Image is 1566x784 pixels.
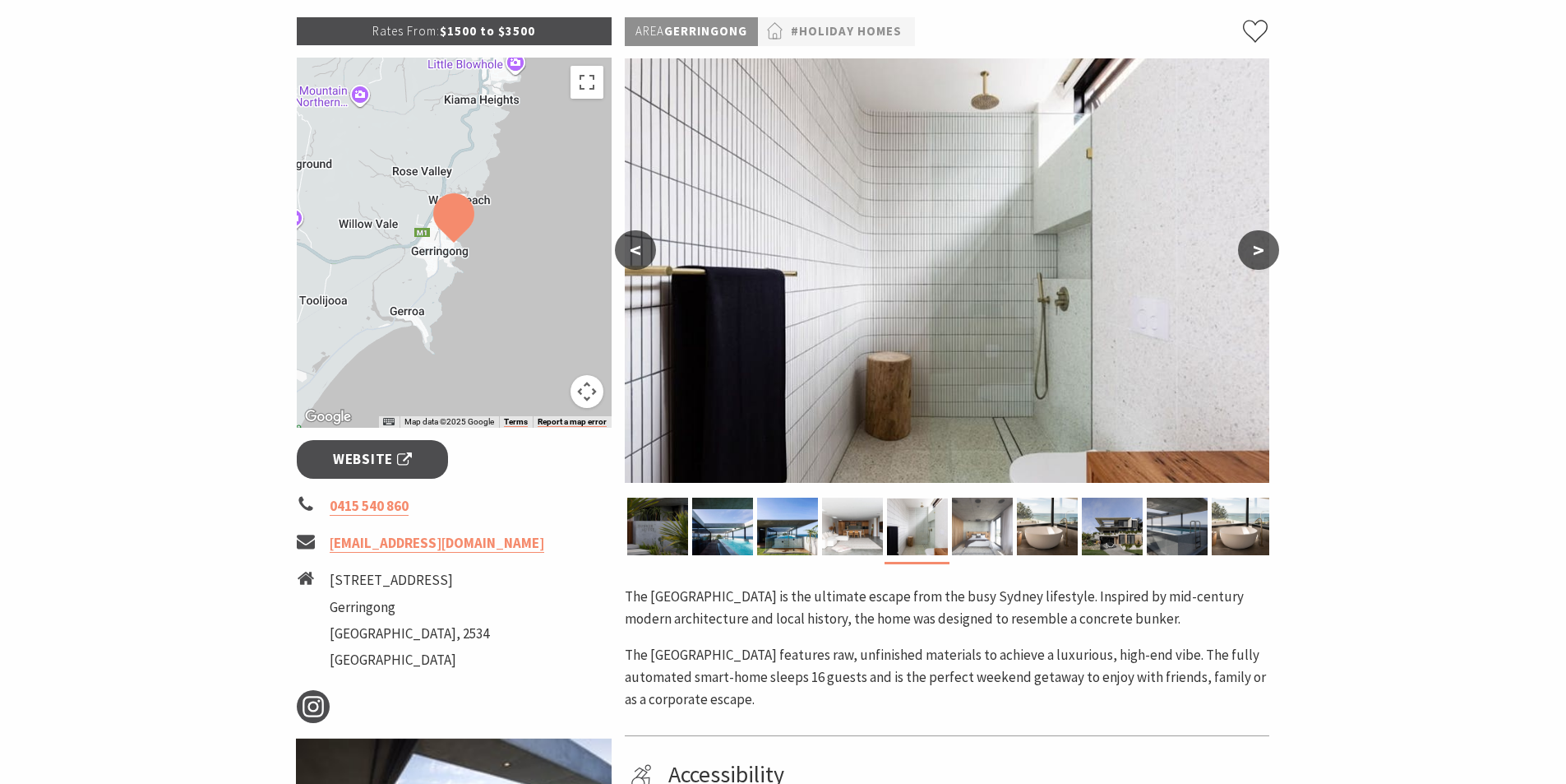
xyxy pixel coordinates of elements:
li: [GEOGRAPHIC_DATA] [330,649,489,671]
button: < [615,230,656,270]
a: [EMAIL_ADDRESS][DOMAIN_NAME] [330,534,544,553]
img: Bunker House [757,498,818,555]
a: Terms (opens in new tab) [504,417,528,427]
img: Bunker House [822,498,883,555]
img: Pool [1147,498,1208,555]
p: $1500 to $3500 [297,17,612,45]
li: Gerringong [330,596,489,619]
button: Keyboard shortcuts [383,416,395,428]
li: [GEOGRAPHIC_DATA], 2534 [330,623,489,645]
img: Bunker House [627,498,688,555]
img: Bunker House [1212,498,1273,555]
li: [STREET_ADDRESS] [330,569,489,591]
a: #Holiday Homes [791,21,902,42]
img: Bunker House [625,58,1269,483]
a: Open this area in Google Maps (opens a new window) [301,406,355,428]
p: Gerringong [625,17,758,46]
span: Area [635,23,664,39]
p: The [GEOGRAPHIC_DATA] is the ultimate escape from the busy Sydney lifestyle. Inspired by mid-cent... [625,586,1269,630]
img: Bunker House [692,498,753,555]
a: Report a map error [538,417,607,427]
span: Website [333,448,412,471]
button: Toggle fullscreen view [571,66,603,99]
img: Bunker House [952,498,1013,555]
img: Bunker House [887,498,948,555]
img: Google [301,406,355,428]
a: Website [297,440,449,479]
button: Map camera controls [571,375,603,408]
p: The [GEOGRAPHIC_DATA] features raw, unfinished materials to achieve a luxurious, high-end vibe. T... [625,644,1269,712]
img: Bunker House [1017,498,1078,555]
span: Rates From: [372,23,440,39]
img: Front [1082,498,1143,555]
span: Map data ©2025 Google [404,417,494,426]
button: > [1238,230,1279,270]
a: 0415 540 860 [330,497,409,516]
